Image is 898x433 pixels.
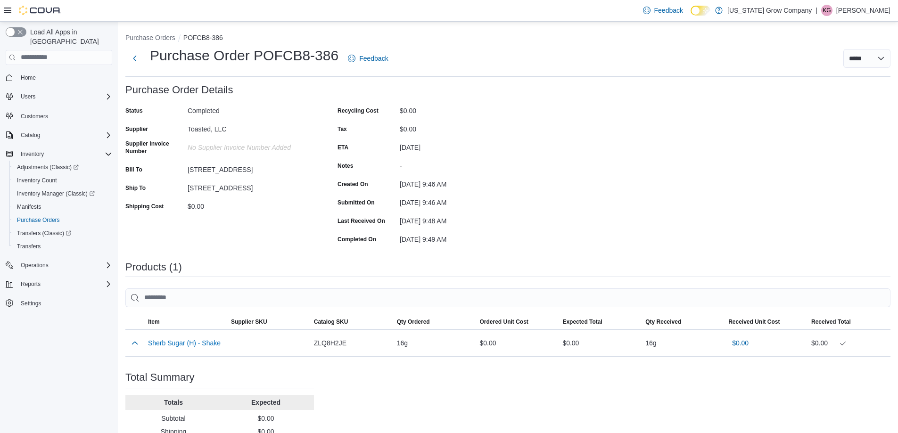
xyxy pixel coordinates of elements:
[188,199,314,210] div: $0.00
[314,337,346,349] span: ZLQ8H2JE
[125,261,182,273] h3: Products (1)
[725,314,807,329] button: Received Unit Cost
[231,318,267,326] span: Supplier SKU
[728,334,752,352] button: $0.00
[393,314,476,329] button: Qty Ordered
[400,232,526,243] div: [DATE] 9:49 AM
[21,261,49,269] span: Operations
[13,188,99,199] a: Inventory Manager (Classic)
[2,129,116,142] button: Catalog
[9,187,116,200] a: Inventory Manager (Classic)
[9,213,116,227] button: Purchase Orders
[13,162,82,173] a: Adjustments (Classic)
[188,140,314,151] div: No Supplier Invoice Number added
[2,147,116,161] button: Inventory
[129,414,218,423] p: Subtotal
[17,148,48,160] button: Inventory
[17,216,60,224] span: Purchase Orders
[188,103,314,114] div: Completed
[9,240,116,253] button: Transfers
[338,144,348,151] label: ETA
[645,318,681,326] span: Qty Received
[125,125,148,133] label: Supplier
[338,107,379,114] label: Recycling Cost
[9,174,116,187] button: Inventory Count
[125,184,146,192] label: Ship To
[338,180,368,188] label: Created On
[732,338,749,348] span: $0.00
[188,180,314,192] div: [STREET_ADDRESS]
[125,166,142,173] label: Bill To
[21,74,36,82] span: Home
[642,334,725,352] div: 16g
[17,243,41,250] span: Transfers
[400,177,526,188] div: [DATE] 9:46 AM
[125,107,143,114] label: Status
[811,318,851,326] span: Received Total
[2,259,116,272] button: Operations
[397,318,430,326] span: Qty Ordered
[642,314,725,329] button: Qty Received
[359,54,388,63] span: Feedback
[17,278,112,290] span: Reports
[9,161,116,174] a: Adjustments (Classic)
[13,214,64,226] a: Purchase Orders
[222,398,310,407] p: Expected
[13,241,112,252] span: Transfers
[2,109,116,123] button: Customers
[9,200,116,213] button: Manifests
[400,195,526,206] div: [DATE] 9:46 AM
[17,91,39,102] button: Users
[13,188,112,199] span: Inventory Manager (Classic)
[21,113,48,120] span: Customers
[125,372,195,383] h3: Total Summary
[559,314,642,329] button: Expected Total
[17,130,44,141] button: Catalog
[17,203,41,211] span: Manifests
[148,339,221,347] button: Sherb Sugar (H) - Shake
[125,34,175,41] button: Purchase Orders
[26,27,112,46] span: Load All Apps in [GEOGRAPHIC_DATA]
[17,148,112,160] span: Inventory
[823,5,831,16] span: KG
[480,318,528,326] span: Ordered Unit Cost
[2,71,116,84] button: Home
[338,236,376,243] label: Completed On
[17,163,79,171] span: Adjustments (Classic)
[310,314,393,329] button: Catalog SKU
[17,190,95,197] span: Inventory Manager (Classic)
[400,213,526,225] div: [DATE] 9:48 AM
[17,72,112,83] span: Home
[2,278,116,291] button: Reports
[188,162,314,173] div: [STREET_ADDRESS]
[17,111,52,122] a: Customers
[393,334,476,352] div: 16g
[654,6,683,15] span: Feedback
[144,314,227,329] button: Item
[338,217,385,225] label: Last Received On
[476,314,559,329] button: Ordered Unit Cost
[222,414,310,423] p: $0.00
[17,91,112,102] span: Users
[816,5,817,16] p: |
[17,110,112,122] span: Customers
[17,130,112,141] span: Catalog
[17,177,57,184] span: Inventory Count
[21,150,44,158] span: Inventory
[150,46,338,65] h1: Purchase Order POFCB8-386
[125,49,144,68] button: Next
[811,337,887,349] div: $0.00
[559,334,642,352] div: $0.00
[21,93,35,100] span: Users
[476,334,559,352] div: $0.00
[129,398,218,407] p: Totals
[338,162,353,170] label: Notes
[17,260,112,271] span: Operations
[639,1,687,20] a: Feedback
[125,84,233,96] h3: Purchase Order Details
[6,67,112,335] nav: Complex example
[21,280,41,288] span: Reports
[17,297,112,309] span: Settings
[562,318,602,326] span: Expected Total
[13,228,112,239] span: Transfers (Classic)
